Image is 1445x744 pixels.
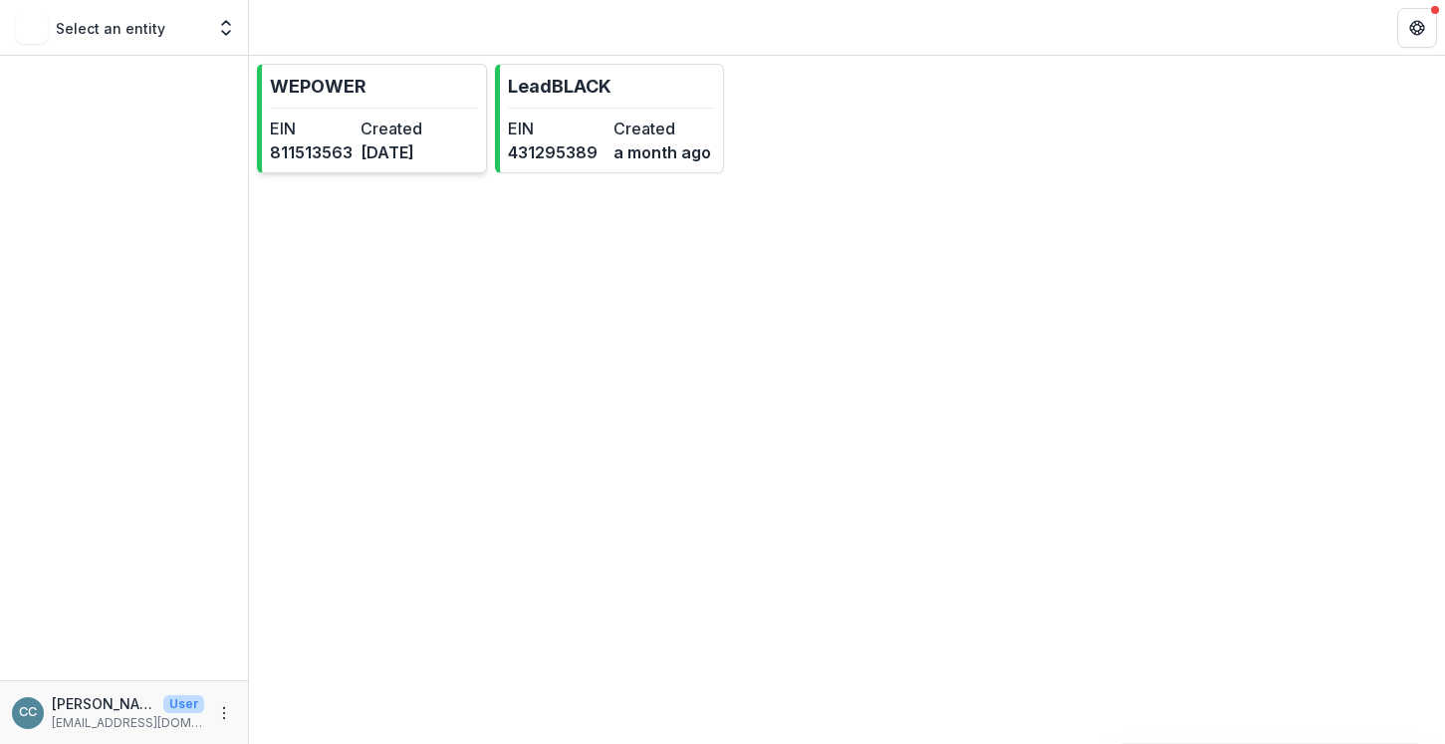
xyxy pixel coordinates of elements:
[613,117,711,140] dt: Created
[163,695,204,713] p: User
[613,140,711,164] dd: a month ago
[270,117,353,140] dt: EIN
[212,8,240,48] button: Open entity switcher
[257,64,487,173] a: WEPOWEREIN811513563Created[DATE]
[361,140,443,164] dd: [DATE]
[16,12,48,44] img: Select an entity
[19,706,37,719] div: Charli Cooksey
[212,701,236,725] button: More
[270,140,353,164] dd: 811513563
[361,117,443,140] dt: Created
[56,18,165,39] p: Select an entity
[508,117,605,140] dt: EIN
[52,693,155,714] p: [PERSON_NAME]
[495,64,725,173] a: LeadBLACKEIN431295389Createda month ago
[1397,8,1437,48] button: Get Help
[52,714,204,732] p: [EMAIL_ADDRESS][DOMAIN_NAME]
[270,73,366,100] p: WEPOWER
[508,73,611,100] p: LeadBLACK
[508,140,605,164] dd: 431295389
